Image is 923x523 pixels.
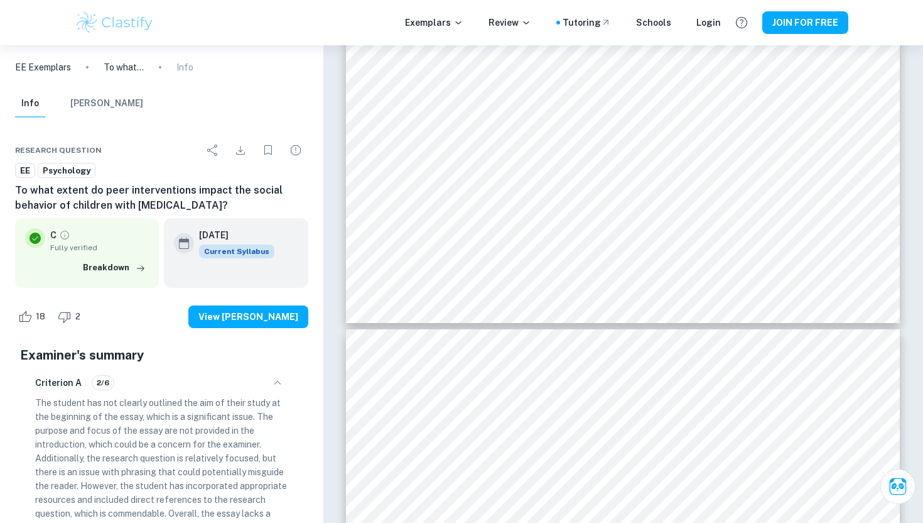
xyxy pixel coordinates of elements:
div: Like [15,307,52,327]
h6: [DATE] [199,228,264,242]
a: Tutoring [563,16,611,30]
div: This exemplar is based on the current syllabus. Feel free to refer to it for inspiration/ideas wh... [199,245,274,258]
button: JOIN FOR FREE [762,11,848,34]
a: EE [15,163,35,179]
button: Help and Feedback [731,12,752,33]
span: 2/6 [92,377,114,388]
img: Clastify logo [75,10,154,35]
div: Share [200,138,225,163]
a: EE Exemplars [15,60,71,74]
a: Psychology [38,163,95,179]
button: Info [15,90,45,118]
p: C [50,228,57,242]
div: Bookmark [256,138,281,163]
a: Schools [636,16,671,30]
span: Research question [15,145,102,156]
button: [PERSON_NAME] [70,90,143,118]
h6: Criterion A [35,376,82,390]
button: Ask Clai [880,469,915,504]
a: Grade fully verified [59,229,70,241]
span: Current Syllabus [199,245,274,258]
div: Dislike [55,307,87,327]
span: Psychology [38,165,95,177]
button: View [PERSON_NAME] [188,306,308,328]
p: Exemplars [405,16,463,30]
div: Report issue [283,138,308,163]
p: To what extent do peer interventions impact the social behavior of children with [MEDICAL_DATA]? [104,60,144,74]
p: Review [488,16,531,30]
span: Fully verified [50,242,149,253]
button: Breakdown [80,258,149,277]
h5: Examiner's summary [20,346,303,365]
a: Login [696,16,721,30]
p: Info [176,60,193,74]
div: Download [228,138,253,163]
span: 2 [68,311,87,323]
span: 18 [29,311,52,323]
h6: To what extent do peer interventions impact the social behavior of children with [MEDICAL_DATA]? [15,183,308,213]
span: EE [16,165,35,177]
